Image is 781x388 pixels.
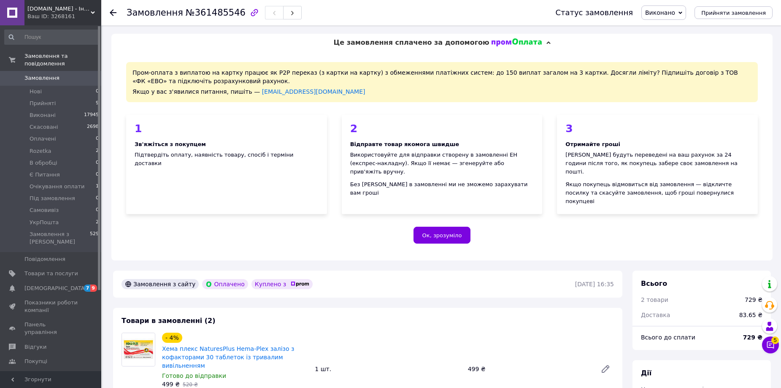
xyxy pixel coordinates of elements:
div: 1 [135,123,319,134]
span: 2 товари [641,296,668,303]
span: 7 [84,285,91,292]
a: Редагувати [597,361,614,377]
div: 499 ₴ [465,363,594,375]
div: 2 [350,123,534,134]
span: Готово до відправки [162,372,226,379]
span: Всього [641,279,667,288]
div: Без [PERSON_NAME] в замовленні ми не зможемо зарахувати вам гроші [350,180,534,197]
span: Замовлення з [PERSON_NAME] [30,231,90,246]
span: Показники роботи компанії [24,299,78,314]
img: evopay logo [492,38,542,47]
span: УкрПошта [30,219,59,226]
input: Пошук [4,30,100,45]
span: Є Питання [30,171,60,179]
span: 2698 [87,123,99,131]
div: Куплено з [251,279,313,289]
time: [DATE] 16:35 [575,281,614,288]
span: 0 [96,206,99,214]
span: Скасовані [30,123,58,131]
span: Прийняти замовлення [701,10,766,16]
span: Повідомлення [24,255,65,263]
span: Це замовлення сплачено за допомогою [333,38,489,46]
span: Панель управління [24,321,78,336]
span: 9 [90,285,97,292]
span: Дії [641,369,651,377]
span: 0 [96,171,99,179]
div: Підтвердіть оплату, наявність товару, спосіб і терміни доставки [135,151,319,168]
div: Оплачено [202,279,248,289]
button: Прийняти замовлення [695,6,773,19]
a: Хема плекс NaturesPlus Hema-Plex залізо з кофакторами 30 таблеток із тривалим вивільненням [162,345,294,369]
b: 729 ₴ [743,334,762,341]
button: Чат з покупцем5 [762,336,779,353]
span: Виконані [30,111,56,119]
img: prom [291,282,309,287]
span: Прийняті [30,100,56,107]
div: Статус замовлення [555,8,633,17]
span: 0 [96,88,99,95]
span: Rozetka [30,147,51,155]
div: Пром-оплата з виплатою на картку працює як P2P переказ (з картки на картку) з обмеженнями платіжн... [126,62,758,102]
span: Замовлення [24,74,59,82]
span: 5 [771,336,779,344]
span: Нові [30,88,42,95]
span: [DEMOGRAPHIC_DATA] [24,285,87,292]
span: 0 [96,195,99,202]
div: 729 ₴ [745,296,762,304]
span: В обробці [30,159,57,167]
b: Відправте товар якомога швидше [350,141,459,147]
div: 83.65 ₴ [734,306,767,324]
span: 0 [96,159,99,167]
span: 499 ₴ [162,381,180,388]
span: Всього до сплати [641,334,695,341]
div: Повернутися назад [110,8,116,17]
div: Ваш ID: 3268161 [27,13,101,20]
span: 1 [96,183,99,190]
div: [PERSON_NAME] будуть переведені на ваш рахунок за 24 години після того, як покупець забере своє з... [565,151,749,176]
div: Якщо у вас з'явилися питання, пишіть — [132,87,751,96]
span: Відгуки [24,343,46,351]
span: Очікування оплати [30,183,84,190]
span: Виконано [645,9,675,16]
button: Ок, зрозуміло [413,227,471,244]
span: Самовивіз [30,206,59,214]
span: Покупці [24,358,47,365]
span: Під замовлення [30,195,75,202]
span: Товари та послуги [24,270,78,277]
span: izdorov.com.ua - Інтернет-магазин вітамінів і біодобавок [27,5,91,13]
div: - 4% [162,333,182,343]
div: Якщо покупець відмовиться від замовлення — відкличте посилку та скасуйте замовлення, щоб гроші по... [565,180,749,206]
span: Доставка [641,312,670,318]
b: Отримайте гроші [565,141,620,147]
span: 520 ₴ [183,382,198,388]
div: 3 [565,123,749,134]
a: [EMAIL_ADDRESS][DOMAIN_NAME] [262,88,365,95]
span: 9 [96,100,99,107]
b: Зв'яжіться з покупцем [135,141,206,147]
span: 2 [96,147,99,155]
div: 1 шт. [311,363,464,375]
span: Ок, зрозуміло [422,232,462,239]
span: Замовлення [127,8,183,18]
span: 529 [90,231,99,246]
span: Замовлення та повідомлення [24,52,101,68]
span: Оплачені [30,135,56,143]
span: 2 [96,219,99,226]
span: №361485546 [186,8,246,18]
img: Хема плекс NaturesPlus Hema-Plex залізо з кофакторами 30 таблеток із тривалим вивільненням [122,333,155,366]
div: Замовлення з сайту [122,279,199,289]
span: Товари в замовленні (2) [122,317,216,325]
span: 0 [96,135,99,143]
span: 17945 [84,111,99,119]
div: Використовуйте для відправки створену в замовленні ЕН (експрес-накладну). Якщо її немає — згенеру... [350,151,534,176]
